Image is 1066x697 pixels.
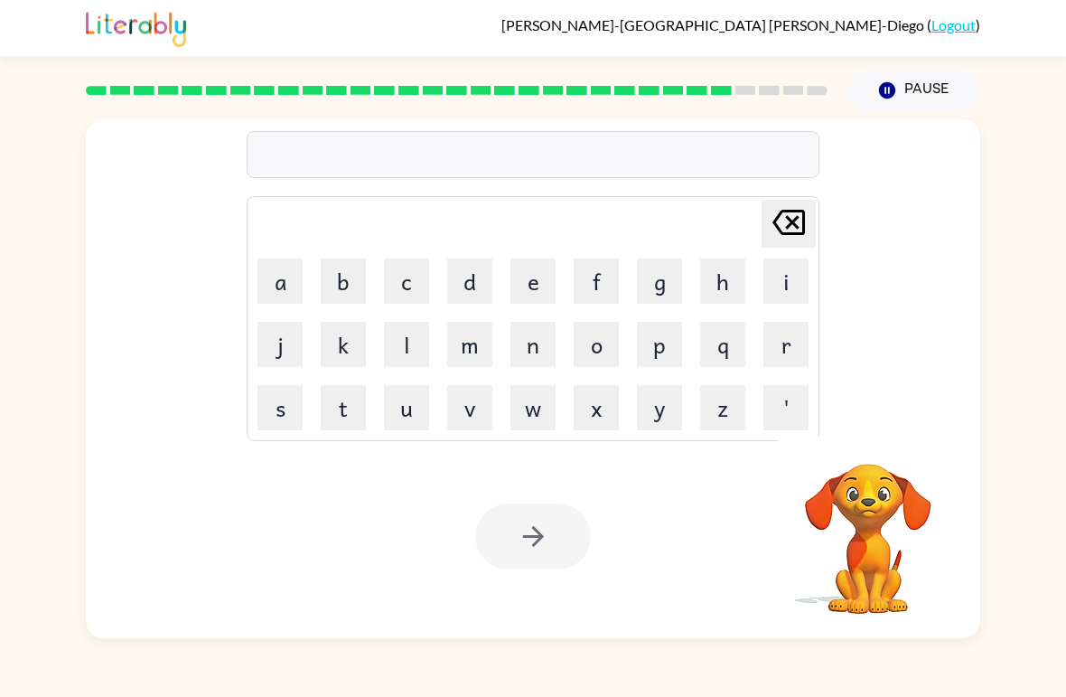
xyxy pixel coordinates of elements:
[86,7,186,47] img: Literably
[510,385,556,430] button: w
[637,322,682,367] button: p
[763,322,809,367] button: r
[510,322,556,367] button: n
[763,385,809,430] button: '
[778,436,958,617] video: Your browser must support playing .mp4 files to use Literably. Please try using another browser.
[321,322,366,367] button: k
[321,385,366,430] button: t
[447,385,492,430] button: v
[501,16,927,33] span: [PERSON_NAME]-[GEOGRAPHIC_DATA] [PERSON_NAME]-Diego
[849,70,980,111] button: Pause
[700,259,745,304] button: h
[931,16,976,33] a: Logout
[384,385,429,430] button: u
[257,259,303,304] button: a
[447,322,492,367] button: m
[257,322,303,367] button: j
[257,385,303,430] button: s
[384,322,429,367] button: l
[501,16,980,33] div: ( )
[447,259,492,304] button: d
[574,259,619,304] button: f
[510,259,556,304] button: e
[763,259,809,304] button: i
[321,259,366,304] button: b
[384,259,429,304] button: c
[637,259,682,304] button: g
[574,385,619,430] button: x
[637,385,682,430] button: y
[574,322,619,367] button: o
[700,385,745,430] button: z
[700,322,745,367] button: q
